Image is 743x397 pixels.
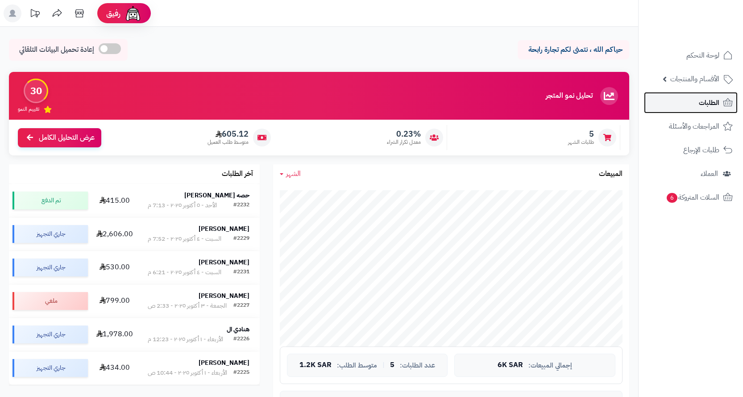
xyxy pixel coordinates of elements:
[701,167,718,180] span: العملاء
[91,284,137,318] td: 799.00
[667,193,677,203] span: 6
[644,187,738,208] a: السلات المتروكة6
[233,234,249,243] div: #2229
[12,225,88,243] div: جاري التجهيز
[390,361,394,369] span: 5
[199,291,249,301] strong: [PERSON_NAME]
[208,138,249,146] span: متوسط طلب العميل
[233,268,249,277] div: #2231
[199,358,249,368] strong: [PERSON_NAME]
[24,4,46,25] a: تحديثات المنصة
[91,217,137,251] td: 2,606.00
[299,361,332,369] span: 1.2K SAR
[199,258,249,267] strong: [PERSON_NAME]
[106,8,120,19] span: رفيق
[12,259,88,276] div: جاري التجهيز
[599,170,623,178] h3: المبيعات
[91,184,137,217] td: 415.00
[524,45,623,55] p: حياكم الله ، نتمنى لكم تجارة رابحة
[644,116,738,137] a: المراجعات والأسئلة
[568,138,594,146] span: طلبات الشهر
[148,368,227,377] div: الأربعاء - ١ أكتوبر ٢٠٢٥ - 10:44 ص
[12,292,88,310] div: ملغي
[39,133,95,143] span: عرض التحليل الكامل
[498,361,523,369] span: 6K SAR
[233,368,249,377] div: #2225
[91,318,137,351] td: 1,978.00
[644,45,738,66] a: لوحة التحكم
[546,92,593,100] h3: تحليل نمو المتجر
[233,201,249,210] div: #2232
[91,351,137,384] td: 434.00
[644,92,738,113] a: الطلبات
[12,192,88,209] div: تم الدفع
[387,129,421,139] span: 0.23%
[12,326,88,343] div: جاري التجهيز
[686,49,719,62] span: لوحة التحكم
[199,224,249,234] strong: [PERSON_NAME]
[568,129,594,139] span: 5
[148,335,223,344] div: الأربعاء - ١ أكتوبر ٢٠٢٥ - 12:23 م
[227,325,249,334] strong: هنادي ال
[280,169,301,179] a: الشهر
[222,170,253,178] h3: آخر الطلبات
[19,45,94,55] span: إعادة تحميل البيانات التلقائي
[148,201,217,210] div: الأحد - ٥ أكتوبر ٢٠٢٥ - 7:13 م
[683,144,719,156] span: طلبات الإرجاع
[148,268,221,277] div: السبت - ٤ أكتوبر ٢٠٢٥ - 6:21 م
[148,234,221,243] div: السبت - ٤ أكتوبر ٢٠٢٥ - 7:52 م
[12,359,88,377] div: جاري التجهيز
[382,362,385,368] span: |
[124,4,142,22] img: ai-face.png
[18,128,101,147] a: عرض التحليل الكامل
[286,168,301,179] span: الشهر
[666,191,719,204] span: السلات المتروكة
[528,362,572,369] span: إجمالي المبيعات:
[91,251,137,284] td: 530.00
[644,163,738,184] a: العملاء
[18,105,39,113] span: تقييم النمو
[387,138,421,146] span: معدل تكرار الشراء
[208,129,249,139] span: 605.12
[682,23,735,42] img: logo-2.png
[184,191,249,200] strong: حصه [PERSON_NAME]
[400,362,435,369] span: عدد الطلبات:
[670,73,719,85] span: الأقسام والمنتجات
[669,120,719,133] span: المراجعات والأسئلة
[233,301,249,310] div: #2227
[233,335,249,344] div: #2226
[337,362,377,369] span: متوسط الطلب:
[644,139,738,161] a: طلبات الإرجاع
[148,301,227,310] div: الجمعة - ٣ أكتوبر ٢٠٢٥ - 2:33 ص
[699,96,719,109] span: الطلبات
